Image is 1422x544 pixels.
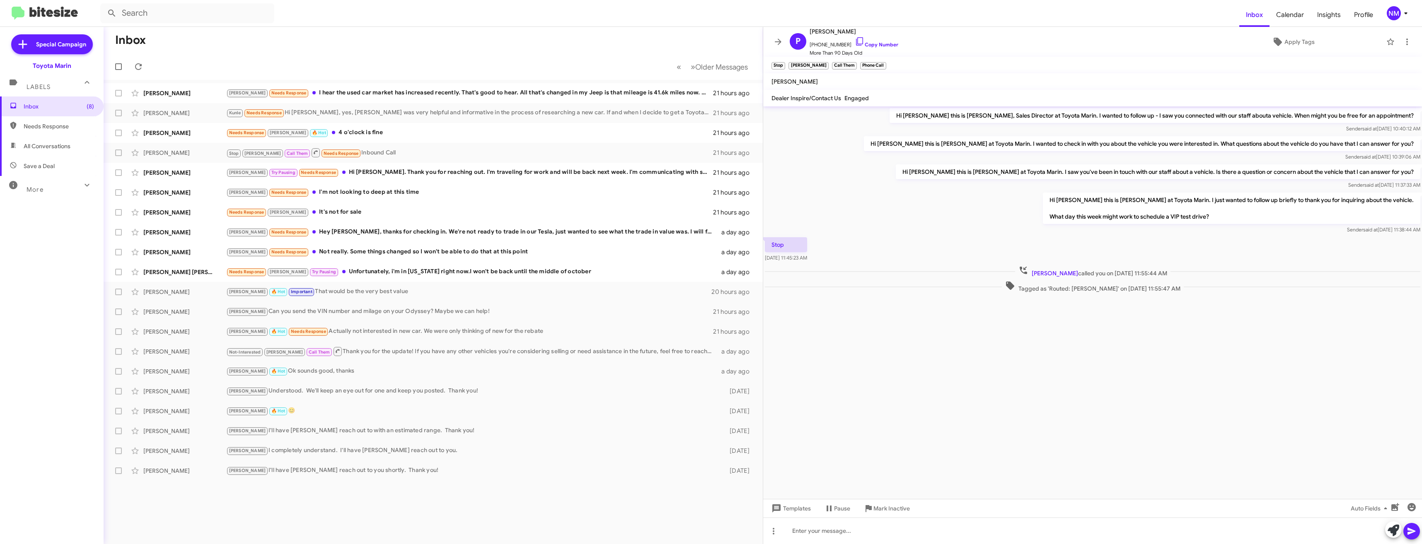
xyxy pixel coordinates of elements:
span: Important [291,289,312,294]
span: [DATE] 11:45:23 AM [765,255,807,261]
span: Apply Tags [1284,34,1315,49]
span: [PERSON_NAME] [229,90,266,96]
div: 😊 [226,406,717,416]
div: NM [1387,6,1401,20]
div: 21 hours ago [713,208,756,217]
span: Needs Response [271,190,307,195]
span: Needs Response [229,130,264,135]
span: » [691,62,695,72]
button: Mark Inactive [857,501,917,516]
div: [PERSON_NAME] [143,129,226,137]
p: Hi [PERSON_NAME] this is [PERSON_NAME] at Toyota Marin. I just wanted to follow up briefly to tha... [1043,193,1420,224]
span: [PERSON_NAME] [229,428,266,433]
span: Inbox [1239,3,1270,27]
span: [PERSON_NAME] [810,26,898,36]
div: [PERSON_NAME] [143,288,226,296]
div: Hi [PERSON_NAME], yes, [PERSON_NAME] was very helpful and informative in the process of researchi... [226,108,713,118]
div: Actually not interested in new car. We were only thinking of new for the rebate [226,327,713,336]
div: a day ago [717,268,756,276]
span: [PERSON_NAME] [229,309,266,314]
div: [PERSON_NAME] [143,387,226,395]
div: 21 hours ago [713,327,756,336]
input: Search [100,3,274,23]
nav: Page navigation example [672,58,753,75]
div: It's not for sale [226,207,713,217]
span: [PHONE_NUMBER] [810,36,898,49]
small: Stop [771,62,785,70]
div: I'll have [PERSON_NAME] reach out to with an estimated range. Thank you! [226,426,717,436]
a: Profile [1347,3,1380,27]
div: Thank you for the update! If you have any other vehicles you're considering selling or need assis... [226,346,717,356]
h1: Inbox [115,34,146,47]
span: [PERSON_NAME] [229,368,266,374]
span: Kunle [229,110,241,116]
div: [PERSON_NAME] [143,427,226,435]
p: Hi [PERSON_NAME] this is [PERSON_NAME] at Toyota Marin. I saw you've been in touch with our staff... [896,164,1420,179]
div: 21 hours ago [713,109,756,117]
span: [PERSON_NAME] [229,448,266,453]
div: [PERSON_NAME] [143,327,226,336]
div: a day ago [717,347,756,356]
span: Needs Response [229,209,264,215]
span: Needs Response [271,249,307,255]
span: Needs Response [229,269,264,274]
a: Calendar [1270,3,1311,27]
div: Ok sounds good, thanks [226,366,717,376]
span: called you on [DATE] 11:55:44 AM [1015,265,1170,277]
div: 21 hours ago [713,188,756,197]
span: Stop [229,151,239,156]
a: Insights [1311,3,1347,27]
span: [PERSON_NAME] [244,151,281,156]
div: Hi [PERSON_NAME]. Thank you for reaching out. I'm traveling for work and will be back next week. ... [226,168,713,177]
span: [PERSON_NAME] [229,468,266,473]
p: Hi [PERSON_NAME] this is [PERSON_NAME], Sales Director at Toyota Marin. I wanted to follow up - I... [890,108,1420,123]
div: [PERSON_NAME] [143,228,226,236]
div: Toyota Marin [33,62,71,70]
small: [PERSON_NAME] [788,62,828,70]
span: Tagged as 'Routed: [PERSON_NAME]' on [DATE] 11:55:47 AM [1002,281,1184,293]
span: [PERSON_NAME] [229,170,266,175]
span: Dealer Inspire/Contact Us [771,94,841,102]
div: [PERSON_NAME] [143,407,226,415]
span: 🔥 Hot [271,368,285,374]
span: 🔥 Hot [271,408,285,414]
div: [DATE] [717,467,756,475]
button: Templates [763,501,817,516]
span: Needs Response [301,170,336,175]
div: I'm not looking to deep at this time [226,188,713,197]
span: Labels [27,83,51,91]
div: [PERSON_NAME] [143,208,226,217]
span: Older Messages [695,63,748,72]
span: Try Pausing [312,269,336,274]
span: Special Campaign [36,40,86,48]
span: All Conversations [24,142,70,150]
span: [PERSON_NAME] [229,289,266,294]
div: 21 hours ago [713,129,756,137]
small: Phone Call [860,62,886,70]
span: More Than 90 Days Old [810,49,898,57]
span: [PERSON_NAME] [229,329,266,334]
div: 20 hours ago [711,288,756,296]
span: said at [1364,182,1379,188]
div: [PERSON_NAME] [143,447,226,455]
div: [PERSON_NAME] [143,188,226,197]
span: Sender [DATE] 11:37:33 AM [1348,182,1420,188]
div: [DATE] [717,447,756,455]
span: Needs Response [271,90,307,96]
span: [PERSON_NAME] [229,388,266,394]
div: [PERSON_NAME] [143,149,226,157]
span: [PERSON_NAME] [270,269,307,274]
div: [PERSON_NAME] [143,109,226,117]
span: Needs Response [291,329,326,334]
span: [PERSON_NAME] [229,229,266,235]
span: Inbox [24,102,94,111]
span: Sender [DATE] 11:38:44 AM [1347,226,1420,233]
div: Hey [PERSON_NAME], thanks for checking in. We're not ready to trade in our Tesla, just wanted to ... [226,227,717,237]
span: [PERSON_NAME] [270,209,307,215]
div: [DATE] [717,387,756,395]
div: 21 hours ago [713,308,756,316]
small: Call Them [832,62,857,70]
span: [PERSON_NAME] [270,130,307,135]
